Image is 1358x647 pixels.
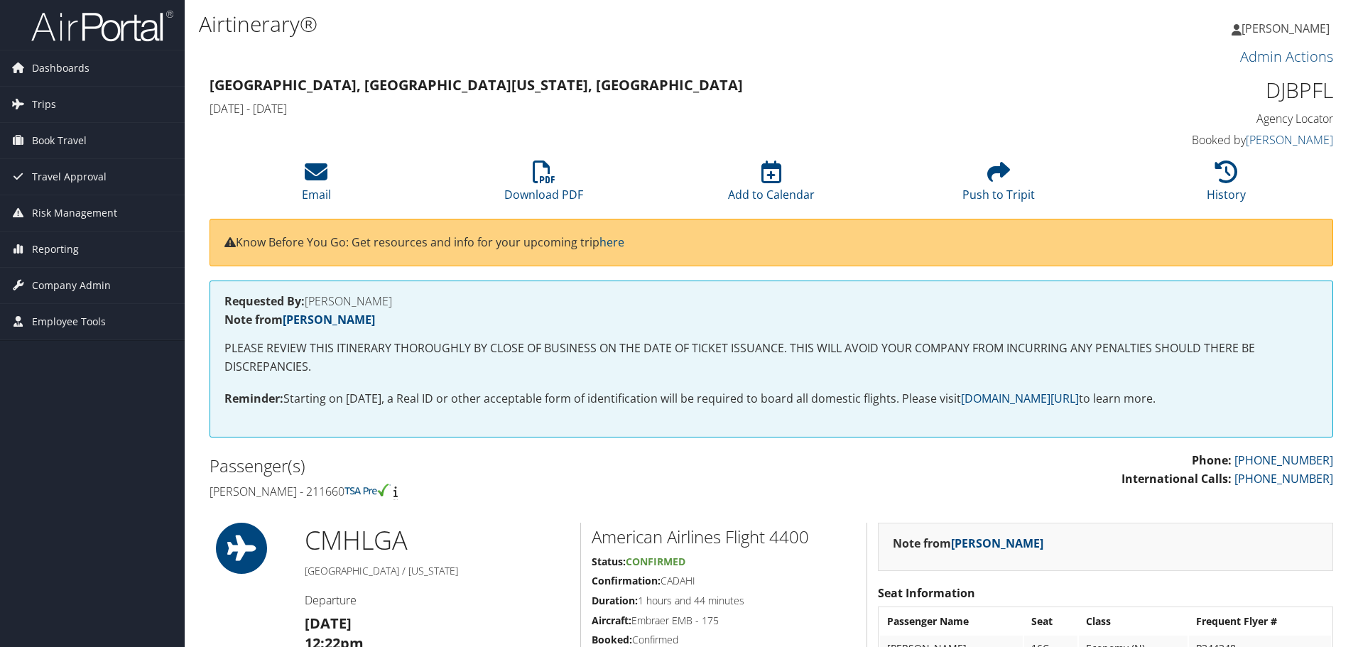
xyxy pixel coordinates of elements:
a: Email [302,168,331,202]
strong: Note from [224,312,375,327]
h4: Booked by [1068,132,1333,148]
strong: Seat Information [878,585,975,601]
span: Reporting [32,232,79,267]
strong: Booked: [592,633,632,646]
th: Class [1079,609,1188,634]
span: Company Admin [32,268,111,303]
th: Passenger Name [880,609,1023,634]
strong: [GEOGRAPHIC_DATA], [GEOGRAPHIC_DATA] [US_STATE], [GEOGRAPHIC_DATA] [210,75,743,94]
h1: CMH LGA [305,523,570,558]
h5: [GEOGRAPHIC_DATA] / [US_STATE] [305,564,570,578]
a: [PERSON_NAME] [1232,7,1344,50]
a: [PERSON_NAME] [1246,132,1333,148]
span: Travel Approval [32,159,107,195]
span: [PERSON_NAME] [1242,21,1330,36]
a: [PHONE_NUMBER] [1234,452,1333,468]
a: History [1207,168,1246,202]
h5: Confirmed [592,633,856,647]
span: Dashboards [32,50,89,86]
strong: Note from [893,535,1043,551]
p: Know Before You Go: Get resources and info for your upcoming trip [224,234,1318,252]
span: Trips [32,87,56,122]
strong: Phone: [1192,452,1232,468]
h5: Embraer EMB - 175 [592,614,856,628]
a: [PERSON_NAME] [283,312,375,327]
h5: CADAHI [592,574,856,588]
span: Book Travel [32,123,87,158]
a: Download PDF [504,168,583,202]
a: Admin Actions [1240,47,1333,66]
h2: American Airlines Flight 4400 [592,525,856,549]
th: Seat [1024,609,1077,634]
a: Push to Tripit [962,168,1035,202]
h1: DJBPFL [1068,75,1333,105]
a: [DOMAIN_NAME][URL] [961,391,1079,406]
h5: 1 hours and 44 minutes [592,594,856,608]
h1: Airtinerary® [199,9,962,39]
span: Employee Tools [32,304,106,339]
p: Starting on [DATE], a Real ID or other acceptable form of identification will be required to boar... [224,390,1318,408]
h4: [PERSON_NAME] - 211660 [210,484,761,499]
strong: Status: [592,555,626,568]
h4: [DATE] - [DATE] [210,101,1047,116]
strong: International Calls: [1121,471,1232,486]
th: Frequent Flyer # [1189,609,1331,634]
strong: [DATE] [305,614,352,633]
strong: Reminder: [224,391,283,406]
p: PLEASE REVIEW THIS ITINERARY THOROUGHLY BY CLOSE OF BUSINESS ON THE DATE OF TICKET ISSUANCE. THIS... [224,339,1318,376]
a: Add to Calendar [728,168,815,202]
h4: [PERSON_NAME] [224,295,1318,307]
strong: Requested By: [224,293,305,309]
span: Risk Management [32,195,117,231]
a: [PHONE_NUMBER] [1234,471,1333,486]
img: tsa-precheck.png [344,484,391,496]
strong: Duration: [592,594,638,607]
a: [PERSON_NAME] [951,535,1043,551]
h4: Agency Locator [1068,111,1333,126]
span: Confirmed [626,555,685,568]
img: airportal-logo.png [31,9,173,43]
strong: Confirmation: [592,574,661,587]
a: here [599,234,624,250]
h4: Departure [305,592,570,608]
strong: Aircraft: [592,614,631,627]
h2: Passenger(s) [210,454,761,478]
